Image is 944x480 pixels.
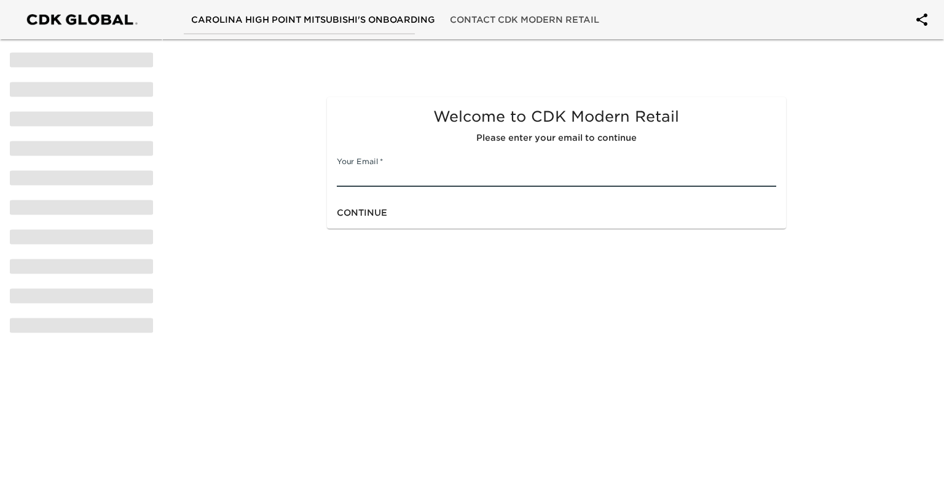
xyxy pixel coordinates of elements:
button: Continue [332,202,392,224]
h5: Welcome to CDK Modern Retail [337,107,776,127]
span: CAROLINA HIGH POINT MITSUBISHI's Onboarding [191,12,435,28]
h6: Please enter your email to continue [337,132,776,145]
label: Your Email [337,158,383,165]
span: Continue [337,205,387,221]
span: Contact CDK Modern Retail [450,12,599,28]
button: account of current user [907,5,937,34]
